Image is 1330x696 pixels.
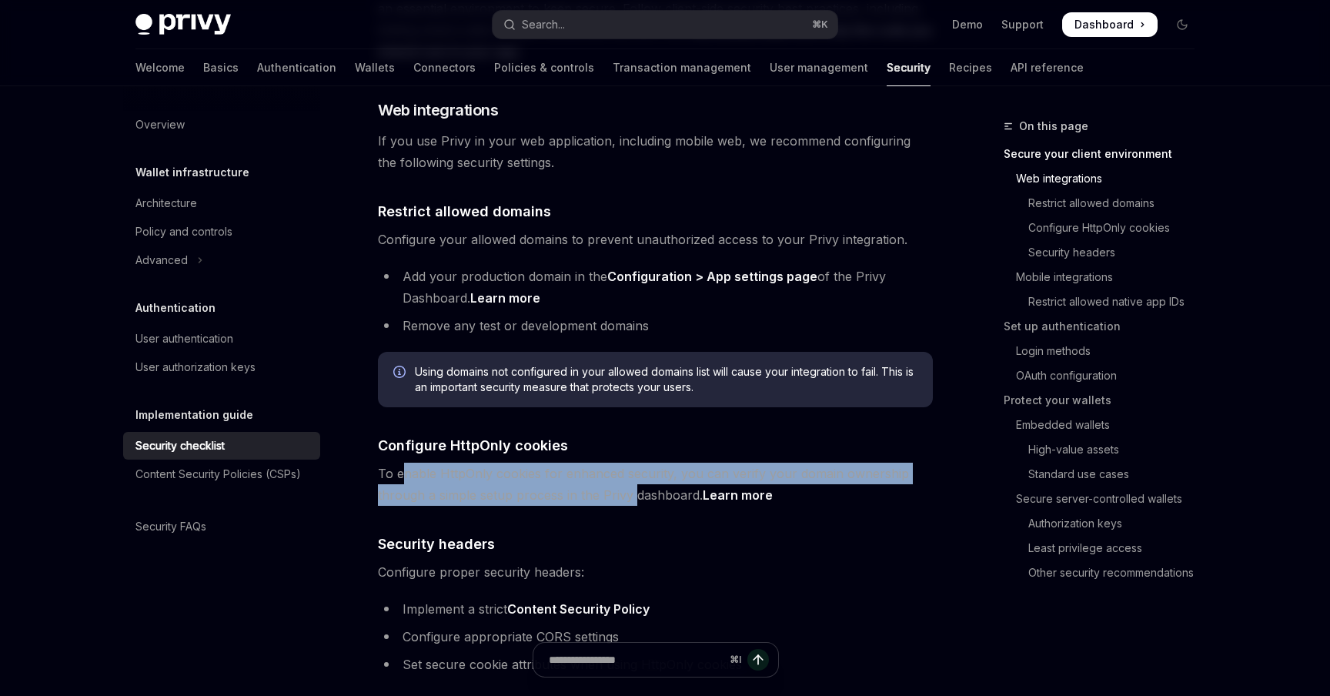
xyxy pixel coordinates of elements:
li: Implement a strict [378,598,933,620]
a: Other security recommendations [1004,560,1207,585]
span: Restrict allowed domains [378,201,551,222]
h5: Authentication [135,299,216,317]
div: User authentication [135,330,233,348]
span: ⌘ K [812,18,828,31]
span: Web integrations [378,99,498,121]
a: User authentication [123,325,320,353]
button: Open search [493,11,837,38]
a: API reference [1011,49,1084,86]
a: Transaction management [613,49,751,86]
button: Send message [747,649,769,671]
a: Demo [952,17,983,32]
a: Security checklist [123,432,320,460]
span: Configure proper security headers: [378,561,933,583]
span: Security headers [378,534,495,554]
li: Remove any test or development domains [378,315,933,336]
a: Configure HttpOnly cookies [1004,216,1207,240]
a: Mobile integrations [1004,265,1207,289]
a: Policies & controls [494,49,594,86]
a: Standard use cases [1004,462,1207,487]
span: Configure HttpOnly cookies [378,435,568,456]
a: Configuration > App settings page [607,269,817,285]
a: Security headers [1004,240,1207,265]
a: Embedded wallets [1004,413,1207,437]
a: Basics [203,49,239,86]
button: Toggle dark mode [1170,12,1195,37]
a: Restrict allowed domains [1004,191,1207,216]
a: Login methods [1004,339,1207,363]
span: If you use Privy in your web application, including mobile web, we recommend configuring the foll... [378,130,933,173]
h5: Implementation guide [135,406,253,424]
div: Policy and controls [135,223,232,241]
button: Toggle Advanced section [123,246,320,274]
div: Search... [522,15,565,34]
div: Advanced [135,251,188,269]
a: Secure server-controlled wallets [1004,487,1207,511]
a: High-value assets [1004,437,1207,462]
a: Welcome [135,49,185,86]
a: Least privilege access [1004,536,1207,560]
a: Overview [123,111,320,139]
img: dark logo [135,14,231,35]
a: Authorization keys [1004,511,1207,536]
a: Support [1001,17,1044,32]
div: Security FAQs [135,517,206,536]
span: Configure your allowed domains to prevent unauthorized access to your Privy integration. [378,229,933,250]
div: User authorization keys [135,358,256,376]
a: Protect your wallets [1004,388,1207,413]
a: Dashboard [1062,12,1158,37]
div: Security checklist [135,437,225,455]
a: Wallets [355,49,395,86]
a: User authorization keys [123,353,320,381]
a: Learn more [703,487,773,504]
a: Security [887,49,931,86]
a: Learn more [470,290,540,306]
a: Set up authentication [1004,314,1207,339]
a: Authentication [257,49,336,86]
li: Add your production domain in the of the Privy Dashboard. [378,266,933,309]
a: Restrict allowed native app IDs [1004,289,1207,314]
div: Architecture [135,194,197,212]
span: To enable HttpOnly cookies for enhanced security, you can verify your domain ownership through a ... [378,463,933,506]
a: Web integrations [1004,166,1207,191]
h5: Wallet infrastructure [135,163,249,182]
a: Connectors [413,49,476,86]
a: User management [770,49,868,86]
a: Secure your client environment [1004,142,1207,166]
a: Architecture [123,189,320,217]
div: Content Security Policies (CSPs) [135,465,301,484]
span: On this page [1019,117,1088,136]
div: Overview [135,115,185,134]
li: Configure appropriate CORS settings [378,626,933,647]
a: Recipes [949,49,992,86]
a: Security FAQs [123,513,320,540]
a: Content Security Policies (CSPs) [123,460,320,488]
a: OAuth configuration [1004,363,1207,388]
input: Ask a question... [549,643,723,677]
svg: Info [393,366,409,381]
a: Policy and controls [123,218,320,246]
a: Content Security Policy [507,601,650,617]
span: Dashboard [1074,17,1134,32]
span: Using domains not configured in your allowed domains list will cause your integration to fail. Th... [415,364,917,395]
